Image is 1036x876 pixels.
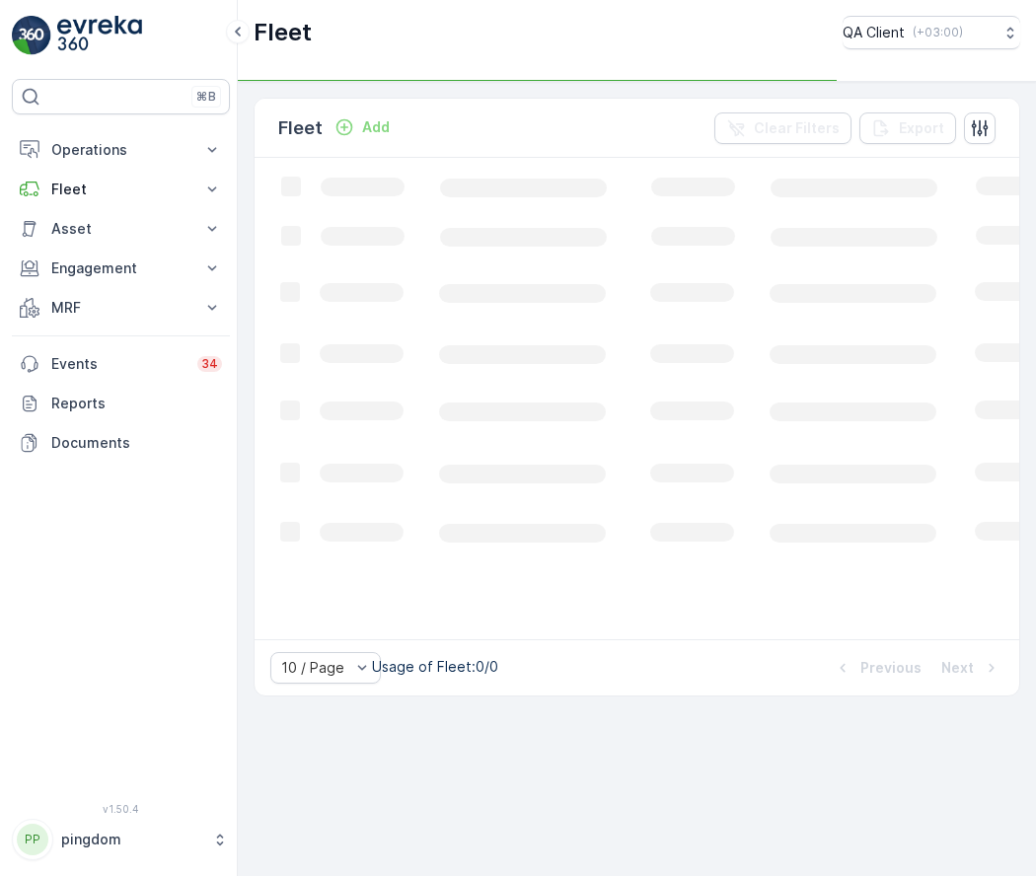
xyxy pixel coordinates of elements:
[939,656,1003,680] button: Next
[860,658,922,678] p: Previous
[12,249,230,288] button: Engagement
[12,423,230,463] a: Documents
[51,219,190,239] p: Asset
[12,209,230,249] button: Asset
[278,114,323,142] p: Fleet
[372,657,498,677] p: Usage of Fleet : 0/0
[12,384,230,423] a: Reports
[196,89,216,105] p: ⌘B
[57,16,142,55] img: logo_light-DOdMpM7g.png
[201,356,218,372] p: 34
[899,118,944,138] p: Export
[12,130,230,170] button: Operations
[12,288,230,328] button: MRF
[61,830,202,849] p: pingdom
[51,180,190,199] p: Fleet
[12,16,51,55] img: logo
[12,344,230,384] a: Events34
[51,298,190,318] p: MRF
[831,656,924,680] button: Previous
[17,824,48,855] div: PP
[51,258,190,278] p: Engagement
[843,23,905,42] p: QA Client
[941,658,974,678] p: Next
[51,354,185,374] p: Events
[12,819,230,860] button: PPpingdom
[12,803,230,815] span: v 1.50.4
[754,118,840,138] p: Clear Filters
[913,25,963,40] p: ( +03:00 )
[362,117,390,137] p: Add
[12,170,230,209] button: Fleet
[859,112,956,144] button: Export
[51,394,222,413] p: Reports
[714,112,851,144] button: Clear Filters
[254,17,312,48] p: Fleet
[51,433,222,453] p: Documents
[843,16,1020,49] button: QA Client(+03:00)
[327,115,398,139] button: Add
[51,140,190,160] p: Operations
